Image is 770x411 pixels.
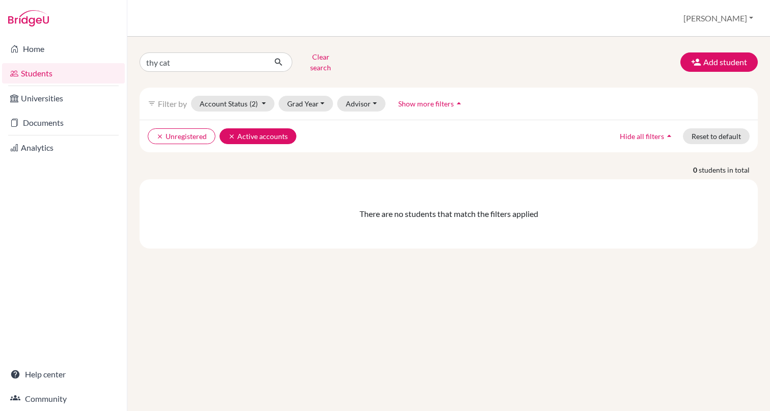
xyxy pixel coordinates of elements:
[2,88,125,108] a: Universities
[279,96,334,112] button: Grad Year
[148,208,750,220] div: There are no students that match the filters applied
[683,128,750,144] button: Reset to default
[454,98,464,108] i: arrow_drop_up
[679,9,758,28] button: [PERSON_NAME]
[140,52,266,72] input: Find student by name...
[390,96,473,112] button: Show more filtersarrow_drop_up
[292,49,349,75] button: Clear search
[680,52,758,72] button: Add student
[2,364,125,385] a: Help center
[250,99,258,108] span: (2)
[156,133,163,140] i: clear
[148,99,156,107] i: filter_list
[158,99,187,108] span: Filter by
[611,128,683,144] button: Hide all filtersarrow_drop_up
[191,96,274,112] button: Account Status(2)
[664,131,674,141] i: arrow_drop_up
[398,99,454,108] span: Show more filters
[2,39,125,59] a: Home
[148,128,215,144] button: clearUnregistered
[2,63,125,84] a: Students
[699,165,758,175] span: students in total
[2,389,125,409] a: Community
[2,113,125,133] a: Documents
[8,10,49,26] img: Bridge-U
[337,96,386,112] button: Advisor
[2,138,125,158] a: Analytics
[693,165,699,175] strong: 0
[228,133,235,140] i: clear
[219,128,296,144] button: clearActive accounts
[620,132,664,141] span: Hide all filters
